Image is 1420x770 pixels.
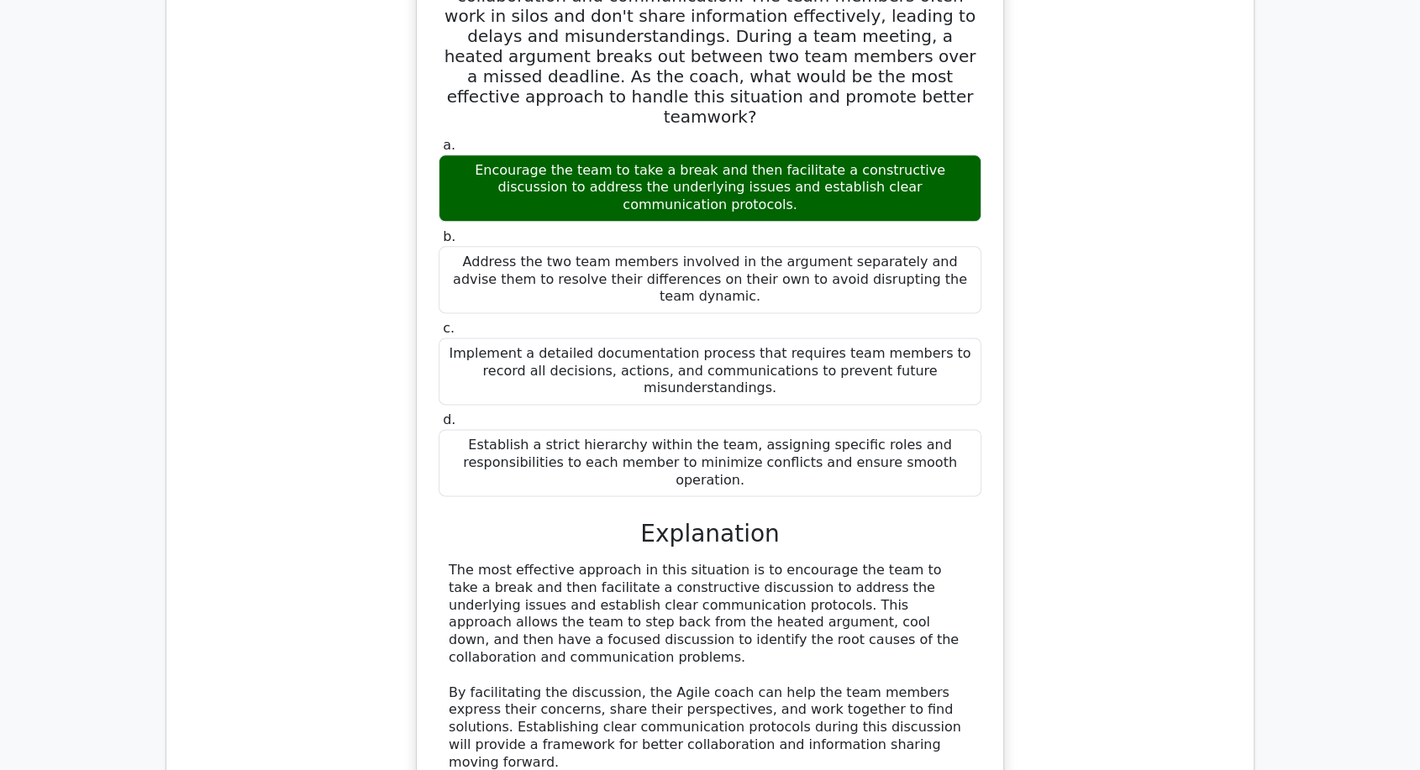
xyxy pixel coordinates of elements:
div: Address the two team members involved in the argument separately and advise them to resolve their... [439,246,981,313]
div: Encourage the team to take a break and then facilitate a constructive discussion to address the u... [439,155,981,222]
div: Implement a detailed documentation process that requires team members to record all decisions, ac... [439,338,981,405]
h3: Explanation [449,520,971,548]
span: a. [443,137,455,153]
span: c. [443,320,455,336]
div: Establish a strict hierarchy within the team, assigning specific roles and responsibilities to ea... [439,429,981,496]
span: d. [443,411,455,427]
span: b. [443,228,455,244]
